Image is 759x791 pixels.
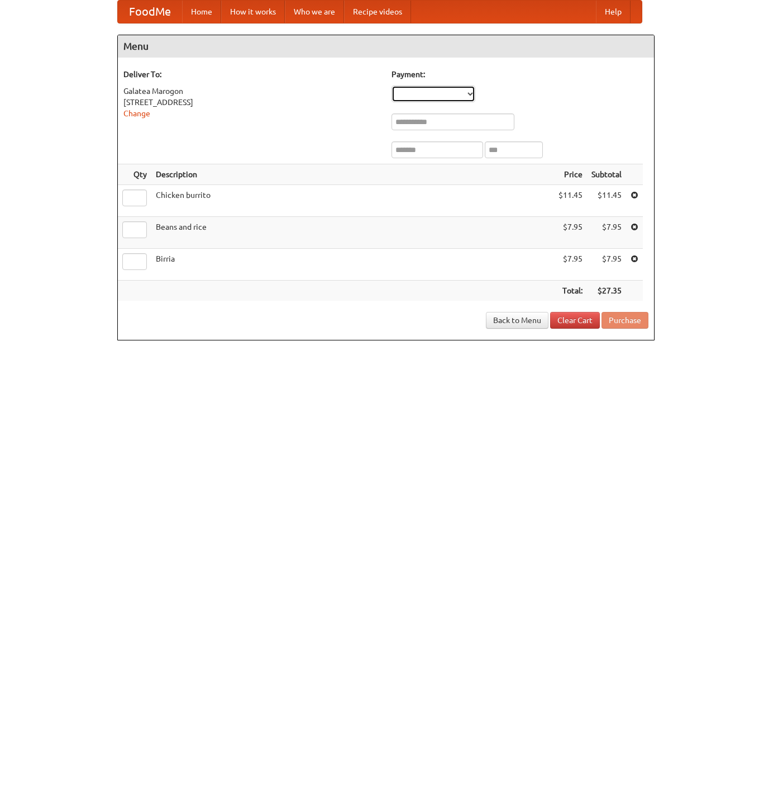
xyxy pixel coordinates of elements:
th: $27.35 [587,281,626,301]
th: Price [554,164,587,185]
th: Qty [118,164,151,185]
a: How it works [221,1,285,23]
button: Purchase [602,312,648,329]
a: Clear Cart [550,312,600,329]
td: Birria [151,249,554,281]
th: Subtotal [587,164,626,185]
td: $11.45 [587,185,626,217]
td: $7.95 [554,217,587,249]
th: Description [151,164,554,185]
a: FoodMe [118,1,182,23]
div: Galatea Marogon [123,86,380,97]
a: Back to Menu [486,312,548,329]
td: Chicken burrito [151,185,554,217]
h5: Payment: [392,69,648,80]
h5: Deliver To: [123,69,380,80]
a: Recipe videos [344,1,411,23]
td: $11.45 [554,185,587,217]
h4: Menu [118,35,654,58]
a: Who we are [285,1,344,23]
td: $7.95 [587,217,626,249]
td: Beans and rice [151,217,554,249]
a: Help [596,1,631,23]
a: Change [123,109,150,118]
div: [STREET_ADDRESS] [123,97,380,108]
th: Total: [554,281,587,301]
td: $7.95 [587,249,626,281]
td: $7.95 [554,249,587,281]
a: Home [182,1,221,23]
